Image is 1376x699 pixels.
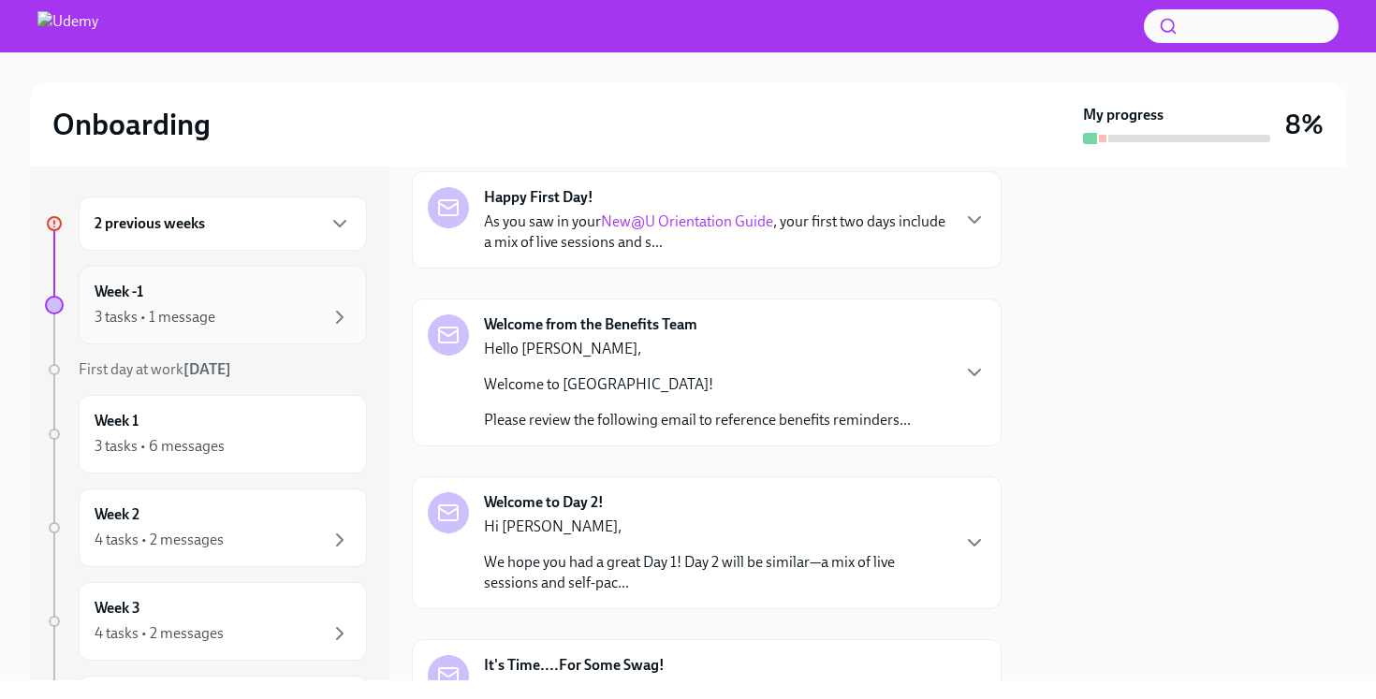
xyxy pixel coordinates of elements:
[484,552,948,593] p: We hope you had a great Day 1! Day 2 will be similar—a mix of live sessions and self-pac...
[95,598,140,619] h6: Week 3
[484,517,948,537] p: Hi [PERSON_NAME],
[484,410,911,430] p: Please review the following email to reference benefits reminders...
[45,359,367,380] a: First day at work[DATE]
[484,211,948,253] p: As you saw in your , your first two days include a mix of live sessions and s...
[484,492,604,513] strong: Welcome to Day 2!
[95,530,224,550] div: 4 tasks • 2 messages
[183,360,231,378] strong: [DATE]
[37,11,98,41] img: Udemy
[45,488,367,567] a: Week 24 tasks • 2 messages
[95,213,205,234] h6: 2 previous weeks
[484,339,911,359] p: Hello [PERSON_NAME],
[45,582,367,661] a: Week 34 tasks • 2 messages
[95,307,215,328] div: 3 tasks • 1 message
[95,282,143,302] h6: Week -1
[95,623,224,644] div: 4 tasks • 2 messages
[95,411,139,431] h6: Week 1
[95,436,225,457] div: 3 tasks • 6 messages
[45,266,367,344] a: Week -13 tasks • 1 message
[484,187,593,208] strong: Happy First Day!
[601,212,773,230] a: New@U Orientation Guide
[45,395,367,473] a: Week 13 tasks • 6 messages
[1285,108,1324,141] h3: 8%
[79,197,367,251] div: 2 previous weeks
[484,314,697,335] strong: Welcome from the Benefits Team
[484,374,911,395] p: Welcome to [GEOGRAPHIC_DATA]!
[52,106,211,143] h2: Onboarding
[1083,105,1164,125] strong: My progress
[95,504,139,525] h6: Week 2
[484,655,665,676] strong: It's Time....For Some Swag!
[79,360,231,378] span: First day at work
